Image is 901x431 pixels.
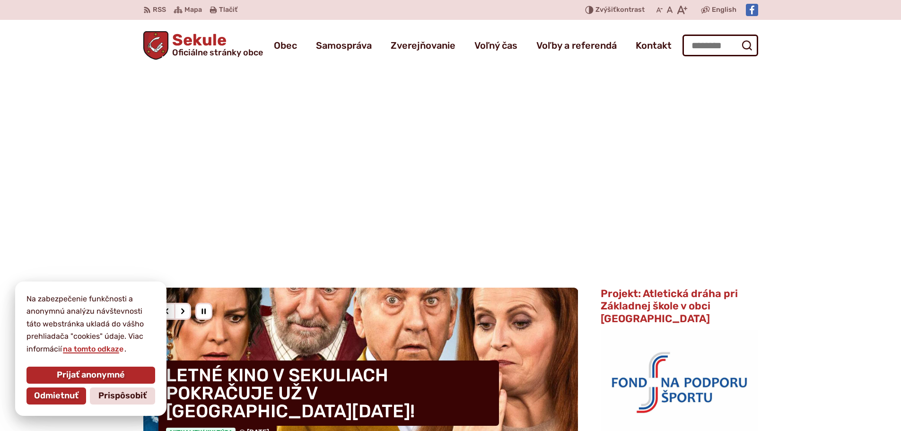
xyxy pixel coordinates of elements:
[174,303,191,320] div: Nasledujúci slajd
[710,4,738,16] a: English
[26,293,155,355] p: Na zabezpečenie funkčnosti a anonymnú analýzu návštevnosti táto webstránka ukladá do vášho prehli...
[474,32,517,59] a: Voľný čas
[57,370,125,380] span: Prijať anonymné
[746,4,758,16] img: Prejsť na Facebook stránku
[391,32,455,59] a: Zverejňovanie
[595,6,645,14] span: kontrast
[62,344,124,353] a: na tomto odkaze
[98,391,147,401] span: Prispôsobiť
[274,32,297,59] a: Obec
[316,32,372,59] a: Samospráva
[143,31,169,60] img: Prejsť na domovskú stránku
[536,32,617,59] a: Voľby a referendá
[158,303,175,320] div: Predošlý slajd
[712,4,736,16] span: English
[143,31,263,60] a: Logo Sekule, prejsť na domovskú stránku.
[26,387,86,405] button: Odmietnuť
[195,303,212,320] div: Pozastaviť pohyb slajdera
[595,6,616,14] span: Zvýšiť
[26,367,155,384] button: Prijať anonymné
[636,32,672,59] a: Kontakt
[153,4,166,16] span: RSS
[34,391,79,401] span: Odmietnuť
[172,48,263,57] span: Oficiálne stránky obce
[90,387,155,405] button: Prispôsobiť
[219,6,237,14] span: Tlačiť
[168,32,263,57] h1: Sekule
[184,4,202,16] span: Mapa
[158,361,499,426] h4: LETNÉ KINO V SEKULIACH POKRAČUJE UŽ V [GEOGRAPHIC_DATA][DATE]!
[601,287,738,325] span: Projekt: Atletická dráha pri Základnej škole v obci [GEOGRAPHIC_DATA]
